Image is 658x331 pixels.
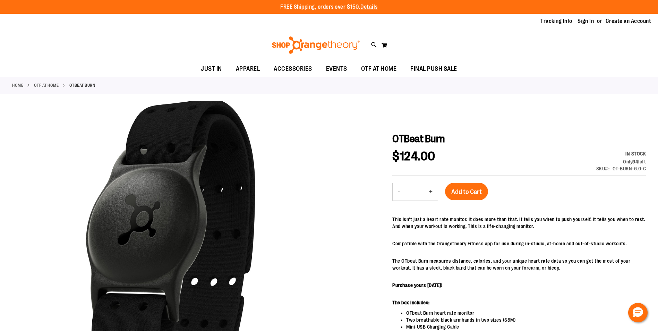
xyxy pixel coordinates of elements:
[201,61,222,77] span: JUST IN
[445,183,488,200] button: Add to Cart
[625,151,646,156] span: In stock
[632,159,638,164] strong: 94
[360,4,378,10] a: Details
[326,61,347,77] span: EVENTS
[69,82,95,88] strong: OTBeat Burn
[236,61,260,77] span: APPAREL
[392,240,646,247] p: Compatible with the Orangetheory Fitness app for use during in-studio, at-home and out-of-studio ...
[596,150,646,157] div: Availability
[596,158,646,165] div: Only 94 left
[392,149,435,163] span: $124.00
[392,300,430,305] b: The box includes:
[451,188,482,196] span: Add to Cart
[280,3,378,11] p: FREE Shipping, orders over $150.
[410,61,457,77] span: FINAL PUSH SALE
[393,183,405,201] button: Decrease product quantity
[194,61,229,77] a: JUST IN
[540,17,572,25] a: Tracking Info
[424,183,438,201] button: Increase product quantity
[628,303,648,322] button: Hello, have a question? Let’s chat.
[274,61,312,77] span: ACCESSORIES
[271,36,361,54] img: Shop Orangetheory
[606,17,651,25] a: Create an Account
[392,216,646,230] p: This isn't just a heart rate monitor. It does more than that. It tells you when to push yourself....
[392,257,646,271] p: The OTbeat Burn measures distance, calories, and your unique heart rate data so you can get the m...
[229,61,267,77] a: APPAREL
[406,323,646,330] li: Mini-USB Charging Cable
[392,282,442,288] b: Purchase yours [DATE]!
[354,61,404,77] a: OTF AT HOME
[34,82,59,88] a: OTF AT HOME
[392,133,445,145] span: OTBeat Burn
[403,61,464,77] a: FINAL PUSH SALE
[596,166,610,171] strong: SKU
[361,61,397,77] span: OTF AT HOME
[406,309,646,316] li: OTbeat Burn heart rate monitor
[12,82,23,88] a: Home
[319,61,354,77] a: EVENTS
[405,184,424,200] input: Product quantity
[578,17,594,25] a: Sign In
[406,316,646,323] li: Two breathable black armbands in two sizes (S&M)
[613,165,646,172] div: OT-BURN-6.0-C
[267,61,319,77] a: ACCESSORIES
